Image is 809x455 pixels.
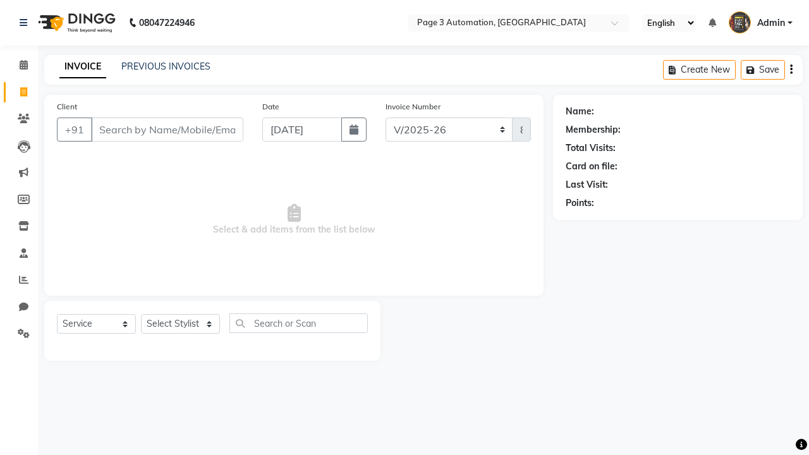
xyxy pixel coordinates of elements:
[229,313,368,333] input: Search or Scan
[32,5,119,40] img: logo
[566,197,594,210] div: Points:
[741,60,785,80] button: Save
[57,101,77,112] label: Client
[729,11,751,33] img: Admin
[566,123,621,136] div: Membership:
[757,16,785,30] span: Admin
[91,118,243,142] input: Search by Name/Mobile/Email/Code
[663,60,736,80] button: Create New
[57,157,531,283] span: Select & add items from the list below
[566,142,616,155] div: Total Visits:
[262,101,279,112] label: Date
[121,61,210,72] a: PREVIOUS INVOICES
[566,178,608,191] div: Last Visit:
[386,101,441,112] label: Invoice Number
[57,118,92,142] button: +91
[566,105,594,118] div: Name:
[566,160,617,173] div: Card on file:
[59,56,106,78] a: INVOICE
[139,5,195,40] b: 08047224946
